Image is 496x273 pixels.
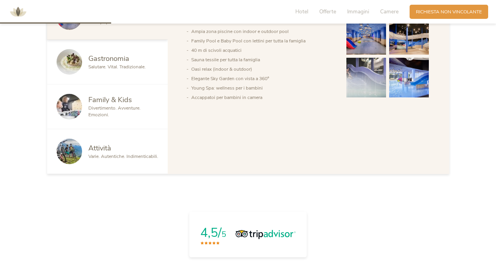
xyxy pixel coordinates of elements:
[200,224,221,241] span: 4,5/
[347,8,369,15] span: Immagini
[380,8,399,15] span: Camere
[416,9,482,15] span: Richiesta non vincolante
[236,229,296,240] img: Tripadvisor
[88,19,111,25] span: Family Spa
[191,74,334,83] li: Elegante Sky Garden con vista a 360°
[191,55,334,64] li: Sauna tessile per tutta la famiglia
[88,64,146,70] span: Salutare. Vital. Tradizionale.
[88,143,111,153] span: Attività
[88,153,158,159] span: Varie. Autentiche. Indimenticabili.
[191,36,334,46] li: Family Pool e Baby Pool con lettini per tutta la famiglia
[191,27,334,36] li: Ampia zona piscine con indoor e outdoor pool
[191,64,334,74] li: Oasi relax (indoor & outdoor)
[295,8,308,15] span: Hotel
[88,105,141,118] span: Divertimento. Avventure. Emozioni.
[319,8,336,15] span: Offerte
[88,53,129,63] span: Gastronomia
[191,93,334,102] li: Accappatoi per bambini in camera
[191,46,334,55] li: 40 m di scivoli acquatici
[191,83,334,93] li: Young Spa: wellness per i bambini
[6,9,30,14] a: AMONTI & LUNARIS Wellnessresort
[88,95,132,104] span: Family & Kids
[221,229,226,240] span: 5
[189,212,307,258] a: 4,5/5Tripadvisor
